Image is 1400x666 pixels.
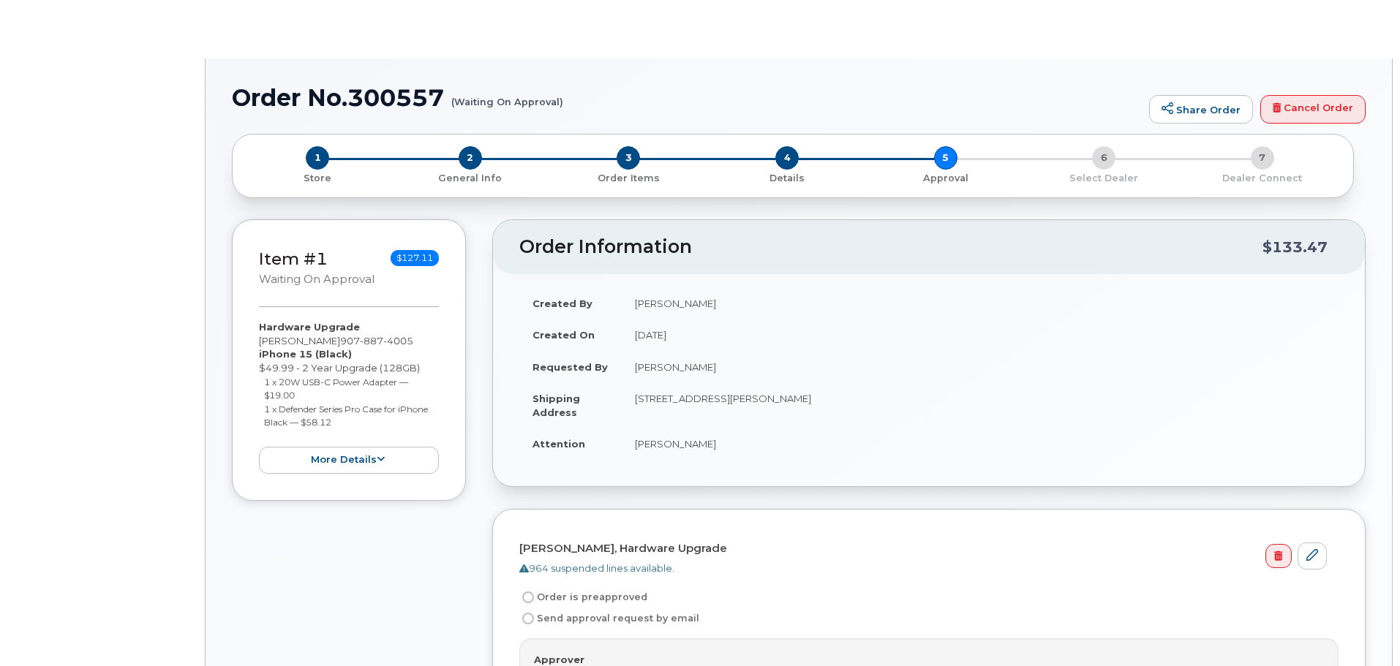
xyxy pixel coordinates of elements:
[532,393,580,418] strong: Shipping Address
[259,249,328,269] a: Item #1
[397,172,544,185] p: General Info
[775,146,799,170] span: 4
[391,250,439,266] span: $127.11
[532,298,592,309] strong: Created By
[622,287,1339,319] td: [PERSON_NAME]
[259,273,375,286] small: Waiting On Approval
[532,438,585,450] strong: Attention
[532,361,608,373] strong: Requested By
[617,146,640,170] span: 3
[259,320,439,473] div: [PERSON_NAME] $49.99 - 2 Year Upgrade (128GB)
[622,382,1339,428] td: [STREET_ADDRESS][PERSON_NAME]
[340,335,413,347] span: 907
[360,335,383,347] span: 887
[232,85,1142,110] h1: Order No.300557
[250,172,385,185] p: Store
[549,170,708,185] a: 3 Order Items
[519,542,1327,555] h4: [PERSON_NAME], Hardware Upgrade
[259,321,360,333] strong: Hardware Upgrade
[622,351,1339,383] td: [PERSON_NAME]
[459,146,482,170] span: 2
[259,348,352,360] strong: iPhone 15 (Black)
[519,561,1327,575] div: 964 suspended lines available.
[451,85,563,107] small: (Waiting On Approval)
[383,335,413,347] span: 4005
[264,404,428,428] small: 1 x Defender Series Pro Case for iPhone Black — $58.12
[391,170,550,185] a: 2 General Info
[519,589,647,606] label: Order is preapproved
[259,447,439,474] button: more details
[622,428,1339,460] td: [PERSON_NAME]
[519,610,699,627] label: Send approval request by email
[522,591,534,603] input: Order is preapproved
[708,170,867,185] a: 4 Details
[264,376,408,401] small: 1 x 20W USB-C Power Adapter — $19.00
[244,170,391,185] a: 1 Store
[1262,233,1328,261] div: $133.47
[1260,95,1366,124] a: Cancel Order
[522,613,534,624] input: Send approval request by email
[519,237,1262,257] h2: Order Information
[555,172,702,185] p: Order Items
[532,329,595,341] strong: Created On
[306,146,329,170] span: 1
[714,172,861,185] p: Details
[1149,95,1253,124] a: Share Order
[622,319,1339,351] td: [DATE]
